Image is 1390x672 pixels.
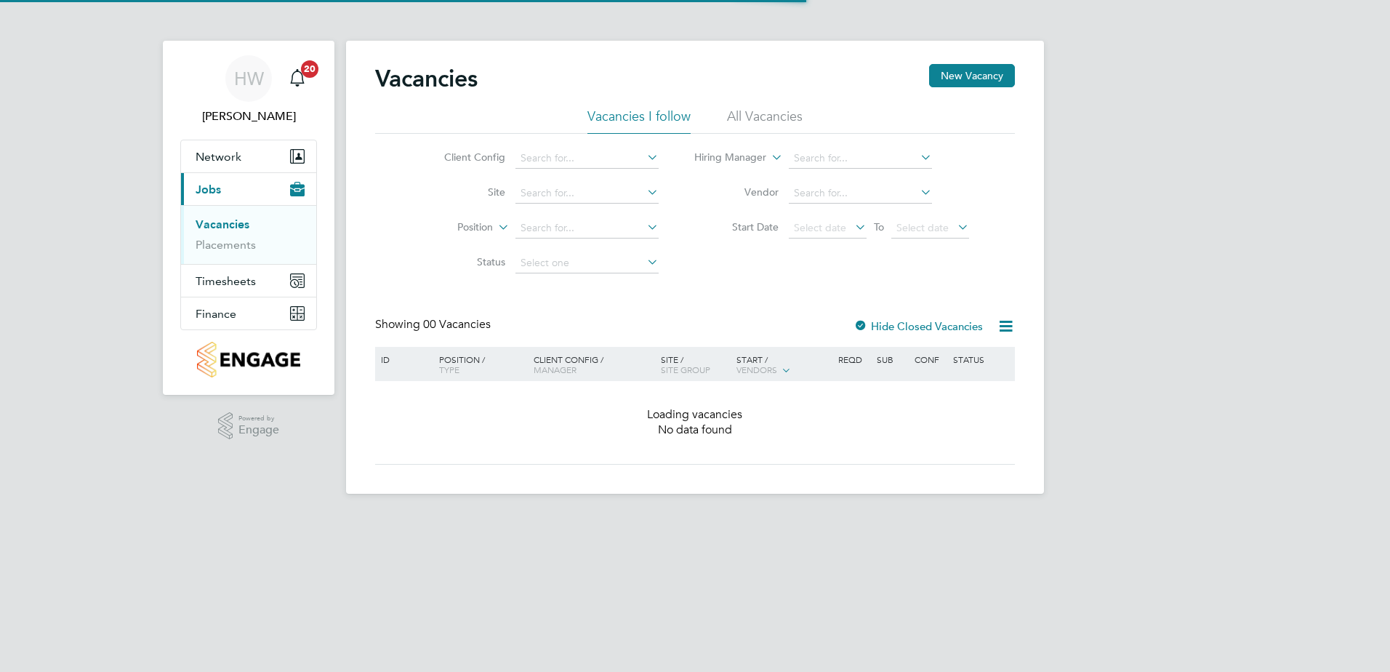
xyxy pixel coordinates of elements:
[736,364,777,375] span: Vendors
[409,220,493,235] label: Position
[530,347,657,382] div: Client Config /
[587,108,691,134] li: Vacancies I follow
[727,108,803,134] li: All Vacancies
[949,347,1013,372] div: Status
[869,217,888,236] span: To
[853,319,983,333] label: Hide Closed Vacancies
[428,347,530,382] div: Position /
[423,317,491,332] span: 00 Vacancies
[375,317,494,332] div: Showing
[375,64,478,93] h2: Vacancies
[534,364,577,375] span: Manager
[181,140,316,172] button: Network
[835,347,872,372] div: Reqd
[896,221,949,234] span: Select date
[180,342,317,377] a: Go to home page
[695,185,779,199] label: Vendor
[180,108,317,125] span: Howard Wellings
[234,69,264,88] span: HW
[515,148,659,169] input: Search for...
[929,64,1015,87] button: New Vacancy
[377,347,428,372] div: ID
[733,347,835,383] div: Start /
[218,412,280,440] a: Powered byEngage
[794,221,846,234] span: Select date
[301,60,318,78] span: 20
[181,297,316,329] button: Finance
[180,55,317,125] a: HW[PERSON_NAME]
[661,364,710,375] span: Site Group
[163,41,334,395] nav: Main navigation
[197,342,300,377] img: countryside-properties-logo-retina.png
[911,347,949,372] div: Conf
[789,148,932,169] input: Search for...
[181,205,316,264] div: Jobs
[238,412,279,425] span: Powered by
[657,347,734,382] div: Site /
[789,183,932,204] input: Search for...
[695,220,779,233] label: Start Date
[196,307,236,321] span: Finance
[181,173,316,205] button: Jobs
[196,183,221,196] span: Jobs
[683,151,766,165] label: Hiring Manager
[196,217,249,231] a: Vacancies
[515,183,659,204] input: Search for...
[439,364,459,375] span: Type
[515,253,659,273] input: Select one
[377,423,1013,438] div: No data found
[422,185,505,199] label: Site
[283,55,312,102] a: 20
[422,255,505,268] label: Status
[181,265,316,297] button: Timesheets
[873,347,911,372] div: Sub
[422,151,505,164] label: Client Config
[238,424,279,436] span: Engage
[196,150,241,164] span: Network
[647,407,744,422] span: Loading vacancies
[196,238,256,252] a: Placements
[196,274,256,288] span: Timesheets
[515,218,659,239] input: Search for...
